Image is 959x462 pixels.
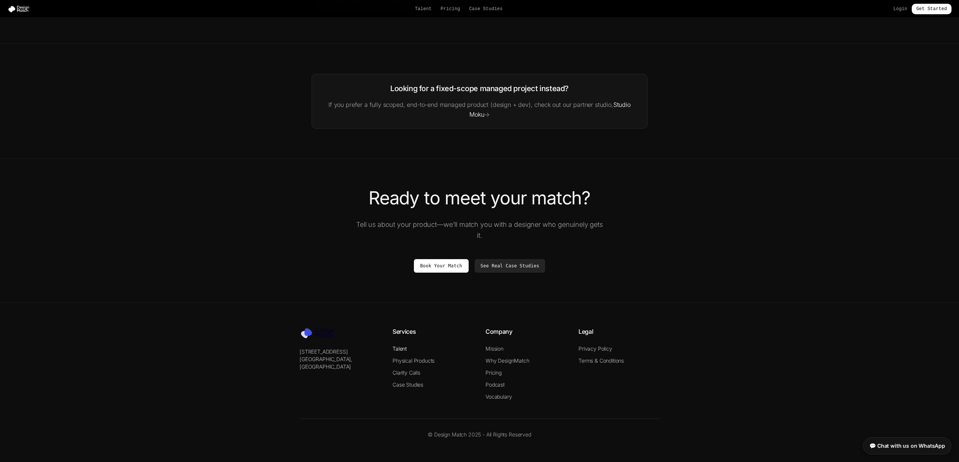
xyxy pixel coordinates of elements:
[393,357,435,364] a: Physical Products
[300,348,381,355] p: [STREET_ADDRESS]
[300,431,659,438] p: © Design Match 2025 - All Rights Reserved
[578,357,624,364] a: Terms & Conditions
[485,357,529,364] a: Why DesignMatch
[414,259,469,273] a: Book Your Match
[485,393,512,400] a: Vocabulary
[485,369,502,376] a: Pricing
[393,381,423,388] a: Case Studies
[393,327,474,336] h4: Services
[469,6,502,12] a: Case Studies
[912,4,952,14] a: Get Started
[270,189,689,207] h2: Ready to meet your match?
[300,355,381,370] p: [GEOGRAPHIC_DATA], [GEOGRAPHIC_DATA]
[578,327,659,336] h4: Legal
[863,437,952,454] a: 💬 Chat with us on WhatsApp
[485,345,503,352] a: Mission
[321,100,638,119] p: If you prefer a fully scoped, end-to-end managed product (design + dev), check out our partner st...
[354,219,605,241] p: Tell us about your product—we'll match you with a designer who genuinely gets it.
[415,6,432,12] a: Talent
[321,83,638,94] h3: Looking for a fixed-scope managed project instead?
[441,6,460,12] a: Pricing
[578,345,612,352] a: Privacy Policy
[393,369,420,376] a: Clarity Calls
[469,101,630,118] a: Studio Moku
[485,381,505,388] a: Podcast
[485,327,566,336] h4: Company
[7,5,33,13] img: Design Match
[393,345,407,352] a: Talent
[475,259,545,273] a: See Real Case Studies
[300,327,341,339] img: Design Match
[893,6,907,12] a: Login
